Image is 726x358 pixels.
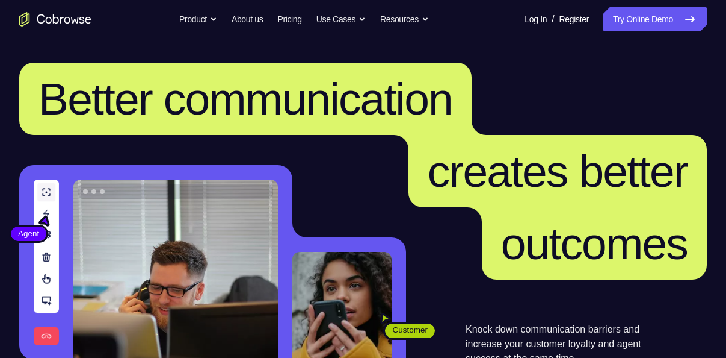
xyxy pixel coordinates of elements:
[428,146,688,196] span: creates better
[380,7,429,31] button: Resources
[19,12,91,27] a: Go to the home page
[552,12,554,27] span: /
[277,7,301,31] a: Pricing
[501,218,688,269] span: outcomes
[179,7,217,31] button: Product
[559,7,589,31] a: Register
[316,7,366,31] button: Use Cases
[525,7,547,31] a: Log In
[232,7,263,31] a: About us
[603,7,707,31] a: Try Online Demo
[38,74,452,124] span: Better communication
